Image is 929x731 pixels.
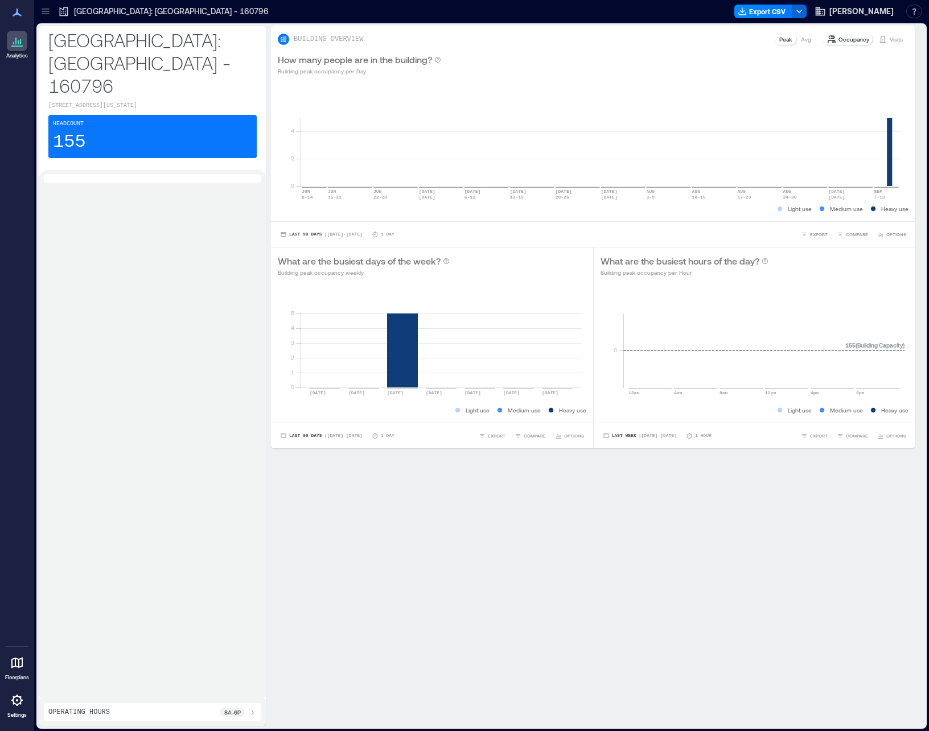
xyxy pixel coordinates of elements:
button: EXPORT [799,430,830,441]
button: [PERSON_NAME] [811,2,897,20]
p: Peak [779,35,792,44]
text: SEP [874,189,882,194]
text: [DATE] [828,189,845,194]
span: OPTIONS [886,432,906,439]
p: Floorplans [5,674,29,681]
p: Light use [788,406,812,415]
text: 20-26 [556,195,569,200]
text: 13-19 [510,195,524,200]
text: [DATE] [601,195,618,200]
a: Floorplans [2,649,32,684]
p: Building peak occupancy per Day [278,67,441,76]
p: Analytics [6,52,28,59]
span: COMPARE [846,231,868,238]
a: Analytics [3,27,31,63]
text: 12am [628,390,639,395]
a: Settings [3,687,31,722]
tspan: 2 [291,354,294,361]
button: Last 90 Days |[DATE]-[DATE] [278,430,365,441]
text: [DATE] [426,390,442,395]
button: Last Week |[DATE]-[DATE] [601,430,679,441]
text: JUN [302,189,310,194]
tspan: 0 [291,182,294,189]
span: EXPORT [488,432,505,439]
p: [GEOGRAPHIC_DATA]: [GEOGRAPHIC_DATA] - 160796 [48,28,257,97]
p: Avg [801,35,811,44]
text: 12pm [765,390,776,395]
p: [GEOGRAPHIC_DATA]: [GEOGRAPHIC_DATA] - 160796 [74,6,269,17]
text: AUG [647,189,655,194]
button: EXPORT [476,430,508,441]
text: 10-16 [692,195,706,200]
p: Visits [890,35,903,44]
button: EXPORT [799,229,830,240]
tspan: 0 [291,383,294,390]
text: [DATE] [387,390,404,395]
text: AUG [737,189,746,194]
button: COMPARE [512,430,548,441]
button: COMPARE [835,430,870,441]
span: EXPORT [810,231,828,238]
p: Occupancy [838,35,869,44]
text: AUG [783,189,791,194]
p: 1 Hour [695,432,712,439]
p: Medium use [508,406,541,415]
p: Heavy use [881,204,909,213]
p: BUILDING OVERVIEW [294,35,363,44]
p: [STREET_ADDRESS][US_STATE] [48,101,257,110]
text: JUN [328,189,336,194]
p: Settings [7,712,27,718]
span: OPTIONS [886,231,906,238]
p: Building peak occupancy per Hour [601,268,768,277]
button: OPTIONS [875,229,909,240]
text: [DATE] [419,195,435,200]
tspan: 1 [291,369,294,375]
button: Last 90 Days |[DATE]-[DATE] [278,229,365,240]
p: Heavy use [559,406,586,415]
p: Light use [466,406,490,415]
text: 3-9 [647,195,655,200]
span: COMPARE [524,432,546,439]
button: OPTIONS [875,430,909,441]
text: 4pm [811,390,819,395]
text: [DATE] [464,189,481,194]
text: JUN [373,189,382,194]
p: Heavy use [881,406,909,415]
text: [DATE] [503,390,520,395]
tspan: 3 [291,339,294,346]
tspan: 4 [291,127,294,134]
text: [DATE] [348,390,365,395]
p: Light use [788,204,812,213]
span: OPTIONS [564,432,584,439]
p: What are the busiest days of the week? [278,254,441,268]
text: [DATE] [556,189,572,194]
text: [DATE] [510,189,527,194]
tspan: 0 [613,346,616,353]
p: How many people are in the building? [278,53,432,67]
text: 7-13 [874,195,885,200]
span: COMPARE [846,432,868,439]
p: Medium use [830,406,863,415]
p: Headcount [53,119,84,129]
button: COMPARE [835,229,870,240]
span: EXPORT [810,432,828,439]
text: [DATE] [464,390,481,395]
text: 17-23 [737,195,751,200]
tspan: 5 [291,309,294,316]
p: 1 Day [381,231,394,238]
text: [DATE] [601,189,618,194]
p: 8a - 6p [224,708,241,717]
text: 24-30 [783,195,796,200]
button: Export CSV [734,5,792,18]
text: 8am [720,390,728,395]
p: Operating Hours [48,708,110,717]
text: [DATE] [828,195,845,200]
tspan: 4 [291,324,294,331]
button: OPTIONS [553,430,586,441]
p: 1 Day [381,432,394,439]
text: 22-28 [373,195,387,200]
p: What are the busiest hours of the day? [601,254,759,268]
p: 155 [53,131,86,154]
text: 15-21 [328,195,342,200]
text: 4am [674,390,683,395]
